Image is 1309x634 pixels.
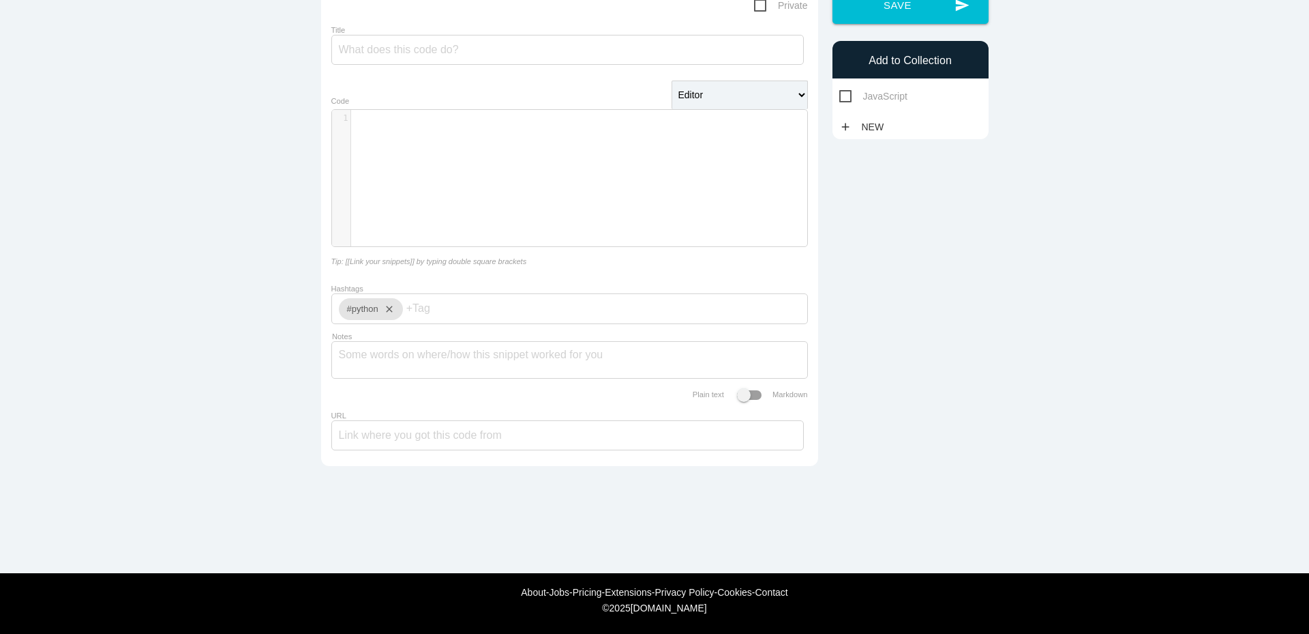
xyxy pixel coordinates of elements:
a: Jobs [550,587,570,598]
a: Cookies [717,587,752,598]
label: Plain text Markdown [693,390,808,399]
input: +Tag [406,294,488,323]
label: Title [331,26,346,34]
h6: Add to Collection [839,55,982,67]
div: © [DOMAIN_NAME] [218,603,1091,614]
i: close [378,298,395,320]
a: addNew [839,115,891,139]
label: URL [331,412,346,420]
input: Link where you got this code from [331,420,804,450]
a: Contact [755,587,787,598]
label: Notes [332,332,352,341]
i: Tip: [[Link your snippets]] by typing double square brackets [331,257,527,265]
div: 1 [332,113,350,124]
input: What does this code do? [331,35,804,65]
div: #python [339,298,403,320]
label: Code [331,97,350,105]
i: add [839,115,852,139]
label: Hashtags [331,285,363,293]
span: 2025 [610,603,631,614]
a: Pricing [573,587,602,598]
div: - - - - - - [7,587,1302,598]
a: Extensions [605,587,651,598]
a: Privacy Policy [654,587,714,598]
a: About [521,587,546,598]
span: JavaScript [839,88,907,105]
